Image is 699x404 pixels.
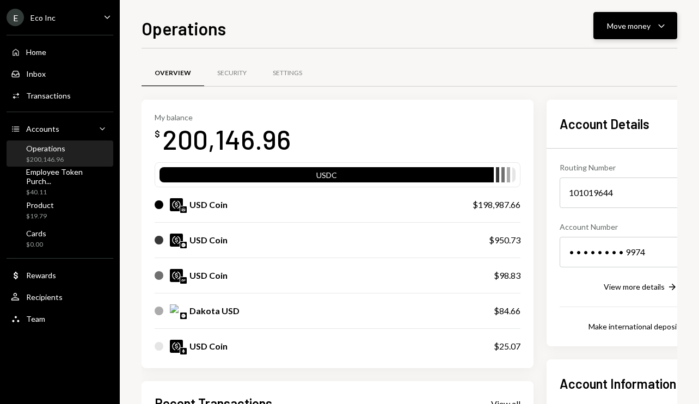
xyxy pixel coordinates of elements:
div: USD Coin [189,340,228,353]
div: Accounts [26,124,59,133]
div: Settings [273,69,302,78]
img: USDC [170,340,183,353]
a: Transactions [7,85,113,105]
a: Cards$0.00 [7,225,113,252]
div: $ [155,128,160,139]
img: USDC [170,198,183,211]
div: Inbox [26,69,46,78]
a: Inbox [7,64,113,83]
img: USDC [170,234,183,247]
div: $25.07 [494,340,520,353]
img: ethereum-mainnet [180,348,187,354]
img: base-mainnet [180,242,187,248]
button: Make international deposit [588,321,693,333]
h1: Operations [142,17,226,39]
a: Settings [260,59,315,87]
div: View more details [604,282,665,291]
a: Rewards [7,265,113,285]
img: USDC [170,269,183,282]
div: Eco Inc [30,13,56,22]
div: Home [26,47,46,57]
img: DKUSD [170,304,183,317]
a: Accounts [7,119,113,138]
div: Recipients [26,292,63,302]
img: optimism-mainnet [180,277,187,284]
div: $40.11 [26,188,109,197]
div: Make international deposit [588,322,680,331]
div: $19.79 [26,212,54,221]
div: Employee Token Purch... [26,167,109,186]
img: base-mainnet [180,313,187,319]
div: USD Coin [189,234,228,247]
div: Product [26,200,54,210]
div: E [7,9,24,26]
img: arbitrum-mainnet [180,206,187,213]
div: Cards [26,229,46,238]
button: View more details [604,281,678,293]
a: Employee Token Purch...$40.11 [7,169,113,195]
div: Overview [155,69,191,78]
div: Team [26,314,45,323]
div: Move money [607,20,651,32]
a: Product$19.79 [7,197,113,223]
div: My balance [155,113,291,122]
div: Dakota USD [189,304,240,317]
a: Operations$200,146.96 [7,140,113,167]
a: Home [7,42,113,62]
div: Operations [26,144,65,153]
div: $198,987.66 [473,198,520,211]
button: Move money [593,12,677,39]
div: $84.66 [494,304,520,317]
div: USD Coin [189,198,228,211]
a: Security [204,59,260,87]
a: Recipients [7,287,113,307]
div: Rewards [26,271,56,280]
div: 200,146.96 [162,122,291,156]
div: USD Coin [189,269,228,282]
div: Security [217,69,247,78]
div: $0.00 [26,240,46,249]
div: $200,146.96 [26,155,65,164]
div: $98.83 [494,269,520,282]
div: Transactions [26,91,71,100]
a: Team [7,309,113,328]
a: Overview [142,59,204,87]
div: USDC [160,169,494,185]
div: $950.73 [489,234,520,247]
